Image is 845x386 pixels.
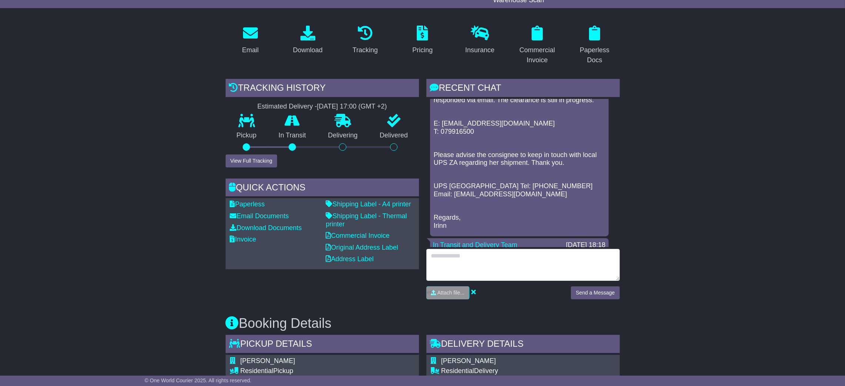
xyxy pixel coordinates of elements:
button: View Full Tracking [226,154,277,167]
p: Delivering [317,132,369,140]
h3: Booking Details [226,316,620,331]
a: Commercial Invoice [512,23,562,68]
p: In Transit [267,132,317,140]
div: [DATE] 18:18 [566,241,606,249]
span: Residential [441,367,474,375]
div: Pickup Details [226,335,419,355]
div: Tracking [352,45,377,55]
a: Shipping Label - A4 printer [326,200,411,208]
a: Paperless [230,200,265,208]
div: Quick Actions [226,179,419,199]
div: Paperless Docs [575,45,615,65]
a: Original Address Label [326,244,398,251]
div: Insurance [465,45,495,55]
div: Estimated Delivery - [226,103,419,111]
a: Address Label [326,255,374,263]
div: Pricing [412,45,433,55]
a: Tracking [347,23,382,58]
a: Invoice [230,236,256,243]
button: Send a Message [571,286,619,299]
a: Download [288,23,327,58]
a: Email Documents [230,212,289,220]
p: E: [EMAIL_ADDRESS][DOMAIN_NAME] T: 079916500 [434,120,605,136]
div: Pickup [240,367,383,375]
span: Residential [240,367,273,375]
div: Commercial Invoice [517,45,558,65]
a: Insurance [460,23,499,58]
div: Delivery [441,367,554,375]
a: Email [237,23,263,58]
a: Commercial Invoice [326,232,390,239]
div: Tracking history [226,79,419,99]
p: Please advise the consignee to keep in touch with local UPS ZA regarding her shipment. Thank you. [434,151,605,167]
p: Regards, Irinn [434,214,605,230]
a: Shipping Label - Thermal printer [326,212,407,228]
div: Email [242,45,259,55]
p: UPS [GEOGRAPHIC_DATA] Tel: [PHONE_NUMBER] Email: [EMAIL_ADDRESS][DOMAIN_NAME] [434,182,605,198]
div: [DATE] 17:00 (GMT +2) [317,103,387,111]
a: Paperless Docs [570,23,620,68]
a: Download Documents [230,224,302,232]
a: Pricing [407,23,438,58]
a: In Transit and Delivery Team [433,241,518,249]
div: RECENT CHAT [426,79,620,99]
div: Download [293,45,323,55]
span: [PERSON_NAME] [441,357,496,365]
p: Delivered [369,132,419,140]
span: © One World Courier 2025. All rights reserved. [144,377,252,383]
p: Pickup [226,132,268,140]
div: Delivery Details [426,335,620,355]
span: [PERSON_NAME] [240,357,295,365]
